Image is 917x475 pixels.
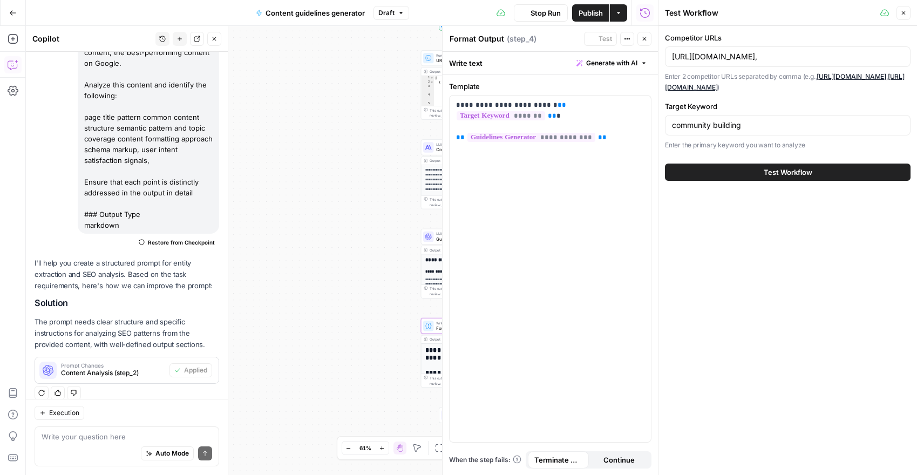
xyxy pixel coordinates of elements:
span: LLM · GPT-4.1 [436,231,504,236]
div: 4 [421,93,434,101]
button: Continue [589,451,650,469]
span: Toggle code folding, rows 1 through 7 [430,76,434,80]
input: https://example1.com, https://example2.com [672,51,904,62]
p: Enter 2 competitor URLs separated by comma (e.g., , ) [665,71,911,92]
span: ( step_4 ) [507,33,536,44]
label: Target Keyword [665,101,911,112]
button: Generate with AI [572,56,651,70]
button: Restore from Checkpoint [134,236,219,249]
span: Test Workflow [764,167,812,178]
span: Publish [579,8,603,18]
div: Output [430,158,505,164]
button: Execution [35,406,84,420]
div: This output is too large & has been abbreviated for review. to view the full content. [430,197,520,207]
div: Output [430,69,505,74]
span: Test [599,34,612,44]
div: EndOutput [421,408,522,423]
button: Auto Mode [141,446,194,460]
span: Run Code · Python [436,52,505,58]
span: Generate with AI [586,58,637,68]
div: Run Code · PythonURL ScraperStep 1Output[ { "url":"[URL][DOMAIN_NAME] /zoominfo-competitors/", "t... [421,50,522,120]
a: [URL][DOMAIN_NAME] [817,72,886,80]
span: Draft [378,8,395,18]
span: Stop Run [531,8,561,18]
div: Output [430,247,505,253]
button: Content guidelines generator [249,4,371,22]
span: LLM · [PERSON_NAME] 4.1 [436,142,504,147]
div: 2 [421,80,434,84]
a: When the step fails: [449,455,521,465]
button: Test [584,32,617,46]
div: This output is too large & has been abbreviated for review. to view the full content. [430,107,520,118]
div: This output is too large & has been abbreviated for review. to view the full content. [430,376,520,386]
p: Enter the primary keyword you want to analyze [665,140,911,151]
button: Publish [572,4,609,22]
input: content marketing [672,120,904,131]
span: Execution [49,408,79,418]
div: Set Inputs [421,15,522,30]
span: 61% [359,444,371,452]
h2: Solution [35,298,219,308]
span: Applied [184,365,207,375]
button: Draft [373,6,409,20]
span: Format Output [436,325,504,331]
textarea: Format Output [450,33,504,44]
span: Continue [603,454,635,465]
span: Guidelines Generator [436,236,504,242]
span: Restore from Checkpoint [148,238,215,247]
label: Competitor URLs [665,32,911,43]
button: Applied [169,363,212,377]
div: 1 [421,76,434,80]
span: URL Scraper [436,57,505,64]
span: Auto Mode [155,449,189,458]
button: Test Workflow [665,164,911,181]
div: 3 [421,84,434,93]
div: Copilot [32,33,152,44]
p: The prompt needs clear structure and specific instructions for analyzing SEO patterns from the pr... [35,316,219,350]
span: Write Liquid Text [436,320,504,325]
div: Write text [443,52,658,74]
label: Template [449,81,651,92]
span: Toggle code folding, rows 2 through 6 [430,80,434,84]
span: Content guidelines generator [266,8,365,18]
p: I'll help you create a structured prompt for entity extraction and SEO analysis. Based on the tas... [35,257,219,291]
span: Content Analysis [436,146,504,153]
div: This output is too large & has been abbreviated for review. to view the full content. [430,286,520,296]
span: Terminate Workflow [534,454,582,465]
a: [URL][DOMAIN_NAME] [665,72,905,91]
span: Prompt Changes [61,363,165,368]
span: Content Analysis (step_2) [61,368,165,378]
div: Output [430,337,505,342]
button: Stop Run [514,4,568,22]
